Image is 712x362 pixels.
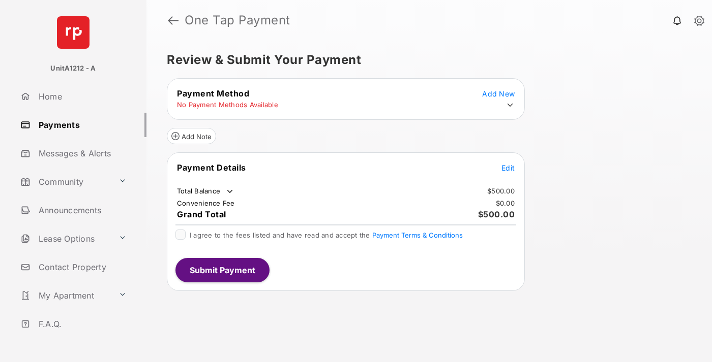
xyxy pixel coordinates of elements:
a: F.A.Q. [16,312,146,336]
span: Edit [501,163,515,172]
span: Grand Total [177,209,226,219]
button: Add Note [167,128,216,144]
a: Payments [16,113,146,137]
span: Add New [482,89,515,98]
a: Lease Options [16,226,114,251]
button: Submit Payment [175,258,270,282]
span: I agree to the fees listed and have read and accept the [190,231,463,239]
h5: Review & Submit Your Payment [167,54,684,66]
strong: One Tap Payment [185,14,290,26]
p: UnitA1212 - A [50,63,96,74]
span: $500.00 [478,209,515,219]
td: Total Balance [176,186,235,196]
button: I agree to the fees listed and have read and accept the [372,231,463,239]
a: Home [16,84,146,109]
td: No Payment Methods Available [176,100,279,109]
a: Community [16,170,114,194]
span: Payment Details [177,162,246,173]
a: Announcements [16,198,146,222]
a: Messages & Alerts [16,141,146,166]
img: svg+xml;base64,PHN2ZyB4bWxucz0iaHR0cDovL3d3dy53My5vcmcvMjAwMC9zdmciIHdpZHRoPSI2NCIgaGVpZ2h0PSI2NC... [57,16,90,49]
td: Convenience Fee [176,199,235,208]
button: Add New [482,88,515,98]
button: Edit [501,162,515,173]
a: Contact Property [16,255,146,279]
td: $0.00 [495,199,515,208]
a: My Apartment [16,283,114,308]
span: Payment Method [177,88,249,98]
td: $500.00 [487,186,515,195]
